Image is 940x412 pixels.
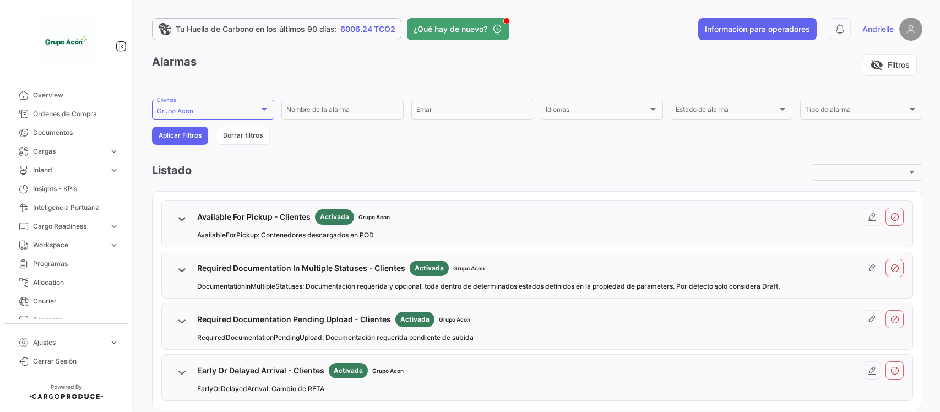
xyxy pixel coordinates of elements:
a: Courier [9,292,123,311]
img: 1f3d66c5-6a2d-4a07-a58d-3a8e9bbc88ff.jpeg [39,13,94,68]
span: Cargas [33,147,105,156]
span: Ajustes [33,338,105,348]
span: 6006.24 TCO2 [340,24,395,35]
span: Overview [33,90,119,100]
span: Cerrar Sesión [33,356,119,366]
button: Aplicar Filtros [152,127,208,145]
button: Borrar filtros [216,127,270,145]
span: Documentos [33,128,119,138]
span: Sensores [33,315,119,325]
span: Estado de alarma [676,107,778,115]
h3: Alarmas [152,54,197,70]
span: expand_more [109,147,119,156]
span: Grupo Acon [358,213,390,221]
span: expand_more [109,221,119,231]
span: Allocation [33,278,119,288]
a: Documentos [9,123,123,142]
img: placeholder-user.png [899,18,922,41]
span: Tu Huella de Carbono en los últimos 90 días: [176,24,337,35]
button: visibility_offFiltros [863,54,917,76]
span: Órdenes de Compra [33,109,119,119]
span: Andrielle [862,24,894,35]
span: Available For Pickup - Clientes [197,212,311,223]
a: Programas [9,254,123,273]
span: DocumentationInMultipleStatuses: Documentación requerida y opcional, toda dentro de determinados ... [197,281,780,291]
span: Activada [320,212,349,222]
span: AvailableForPickup: Contenedores descargados en POD [197,230,374,240]
span: expand_more [109,338,119,348]
span: Idiomas [546,107,648,115]
span: Grupo Acon [439,315,470,324]
span: Inland [33,165,105,175]
span: visibility_off [870,58,883,72]
a: Sensores [9,311,123,329]
span: expand_more [109,165,119,175]
span: Workspace [33,240,105,250]
span: ¿Qué hay de nuevo? [414,24,487,35]
span: Inteligencia Portuaria [33,203,119,213]
mat-select-trigger: Grupo Acon [157,107,193,115]
a: Allocation [9,273,123,292]
span: EarlyOrDelayedArrival: Cambio de RETA [197,384,324,394]
h3: Listado [152,162,192,182]
span: Cargo Readiness [33,221,105,231]
button: Información para operadores [698,18,817,40]
span: Activada [415,263,444,273]
span: Activada [334,366,363,376]
span: Grupo Acon [372,366,404,375]
span: Grupo Acon [453,264,485,273]
span: Required Documentation Pending Upload - Clientes [197,314,391,325]
a: Overview [9,86,123,105]
span: expand_more [109,240,119,250]
span: Tipo de alarma [805,107,908,115]
span: RequiredDocumentationPendingUpload: Documentación requerida pendiente de subida [197,333,474,343]
a: Tu Huella de Carbono en los últimos 90 días:6006.24 TCO2 [152,18,401,40]
a: Insights - KPIs [9,180,123,198]
span: Programas [33,259,119,269]
span: Courier [33,296,119,306]
span: Insights - KPIs [33,184,119,194]
button: ¿Qué hay de nuevo? [407,18,509,40]
a: Inteligencia Portuaria [9,198,123,217]
span: Required Documentation In Multiple Statuses - Clientes [197,263,405,274]
span: Activada [400,315,430,324]
span: Early Or Delayed Arrival - Clientes [197,365,324,376]
a: Órdenes de Compra [9,105,123,123]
